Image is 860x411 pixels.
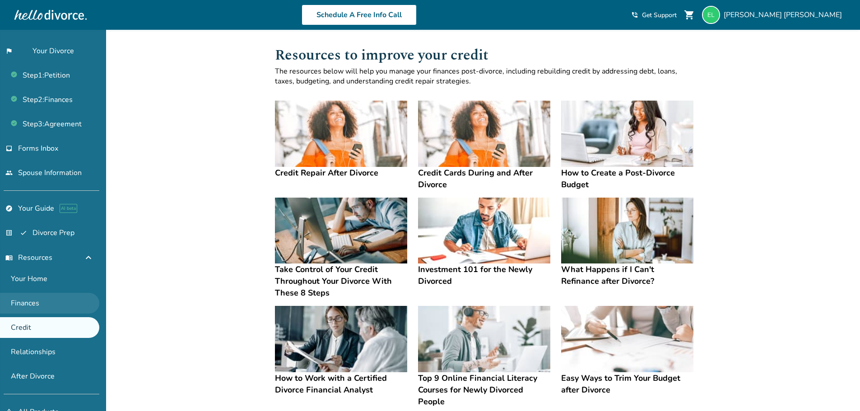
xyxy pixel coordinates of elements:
[275,306,407,396] a: How to Work with a Certified Divorce Financial AnalystHow to Work with a Certified Divorce Financ...
[275,101,407,167] img: Credit Repair After Divorce
[418,167,550,190] h4: Credit Cards During and After Divorce
[561,263,693,287] h4: What Happens if I Can't Refinance after Divorce?
[724,10,846,20] span: [PERSON_NAME] [PERSON_NAME]
[561,306,693,396] a: Easy Ways to Trim Your Budget after DivorceEasy Ways to Trim Your Budget after Divorce
[5,253,52,263] span: Resources
[561,372,693,396] h4: Easy Ways to Trim Your Budget after Divorce
[561,167,693,190] h4: How to Create a Post-Divorce Budget
[275,263,407,299] h4: Take Control of Your Credit Throughout Your Divorce With These 8 Steps
[5,169,13,176] span: people
[5,145,13,152] span: inbox
[302,5,417,25] a: Schedule A Free Info Call
[561,101,693,167] img: How to Create a Post-Divorce Budget
[684,9,695,20] span: shopping_cart
[631,11,677,19] a: phone_in_talkGet Support
[418,101,550,190] a: Credit Cards During and After DivorceCredit Cards During and After Divorce
[561,306,693,372] img: Easy Ways to Trim Your Budget after Divorce
[60,204,77,213] span: AI beta
[631,11,638,18] span: phone_in_talk
[275,198,407,264] img: Take Control of Your Credit Throughout Your Divorce With These 8 Steps
[5,47,27,55] span: flag_2
[418,101,550,167] img: Credit Cards During and After Divorce
[642,11,677,19] span: Get Support
[702,6,720,24] img: lizlinares00@gmail.com
[418,198,550,264] img: Investment 101 for the Newly Divorced
[275,167,407,179] h4: Credit Repair After Divorce
[83,252,94,263] span: expand_less
[275,44,694,66] h1: Resources to improve your credit
[418,372,550,407] h4: Top 9 Online Financial Literacy Courses for Newly Divorced People
[561,198,693,287] a: What Happens if I Can't Refinance after Divorce?What Happens if I Can't Refinance after Divorce?
[275,198,407,299] a: Take Control of Your Credit Throughout Your Divorce With These 8 StepsTake Control of Your Credit...
[5,205,13,212] span: explore
[418,306,550,407] a: Top 9 Online Financial Literacy Courses for Newly Divorced PeopleTop 9 Online Financial Literacy ...
[275,372,407,396] h4: How to Work with a Certified Divorce Financial Analyst
[275,306,407,372] img: How to Work with a Certified Divorce Financial Analyst
[5,254,13,261] span: menu_book
[418,198,550,287] a: Investment 101 for the Newly DivorcedInvestment 101 for the Newly Divorced
[561,101,693,190] a: How to Create a Post-Divorce BudgetHow to Create a Post-Divorce Budget
[275,66,694,86] p: The resources below will help you manage your finances post-divorce, including rebuilding credit ...
[18,143,58,153] span: Forms Inbox
[561,198,693,264] img: What Happens if I Can't Refinance after Divorce?
[815,368,860,411] iframe: Chat Widget
[5,229,27,236] span: list_alt_check
[418,306,550,372] img: Top 9 Online Financial Literacy Courses for Newly Divorced People
[275,101,407,179] a: Credit Repair After DivorceCredit Repair After Divorce
[418,263,550,287] h4: Investment 101 for the Newly Divorced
